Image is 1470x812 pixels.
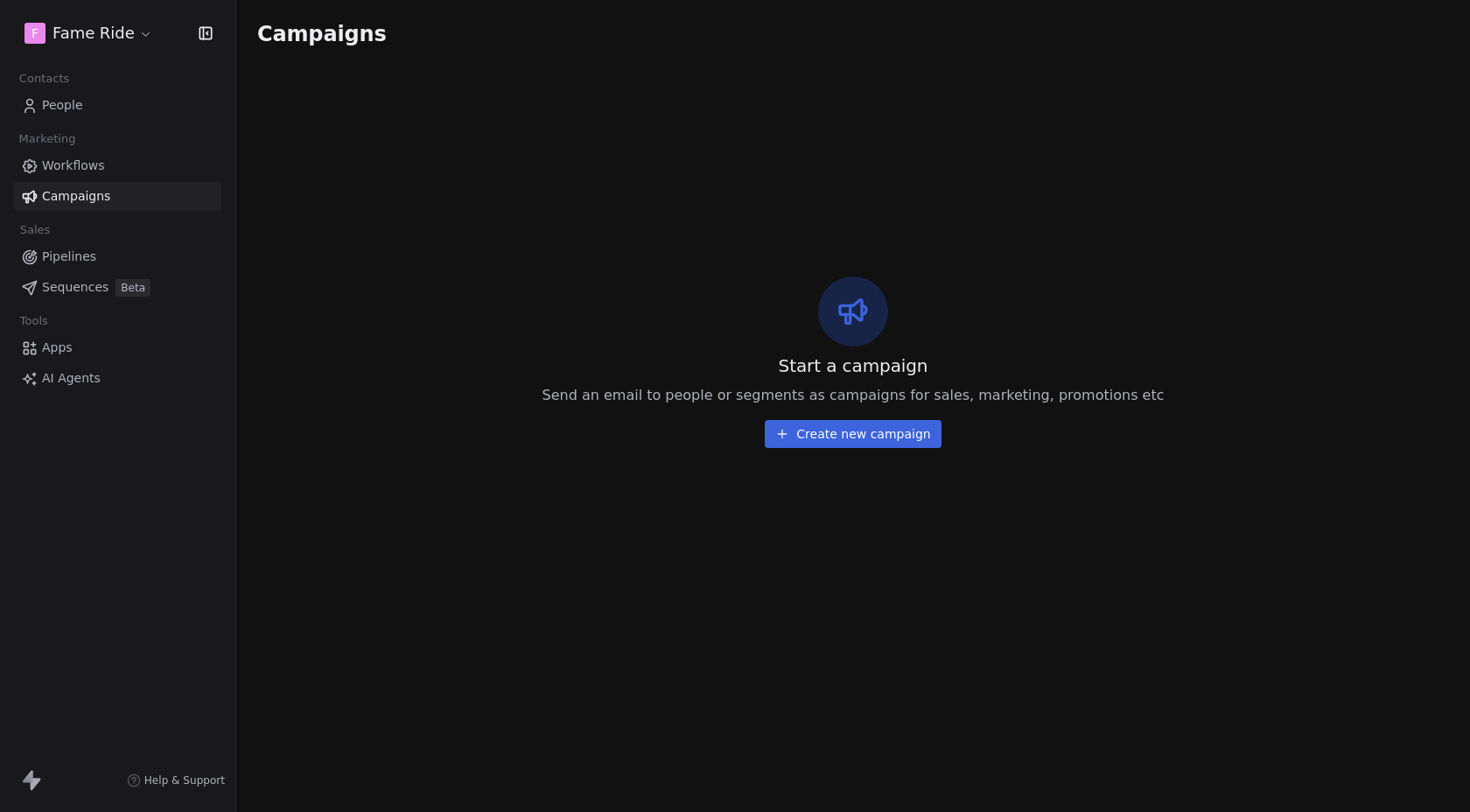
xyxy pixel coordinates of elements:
span: People [42,96,83,115]
span: Campaigns [42,187,110,206]
a: Apps [14,333,221,362]
button: FFame Ride [21,18,157,48]
span: Sequences [42,278,108,297]
span: Start a campaign [779,353,928,378]
span: Workflows [42,157,105,175]
a: AI Agents [14,364,221,393]
span: Contacts [11,66,77,92]
span: F [31,24,38,42]
a: Help & Support [127,773,225,787]
span: Tools [12,308,55,334]
iframe: Intercom live chat [1410,752,1452,794]
span: Pipelines [42,248,96,266]
span: Fame Ride [52,22,135,45]
a: Pipelines [14,242,221,271]
span: Sales [12,217,58,243]
span: Send an email to people or segments as campaigns for sales, marketing, promotions etc [542,385,1165,406]
span: Marketing [11,126,83,152]
a: Campaigns [14,182,221,211]
button: Create new campaign [765,420,941,448]
a: Workflows [14,151,221,180]
span: Help & Support [144,773,225,787]
span: Beta [115,279,150,297]
a: SequencesBeta [14,273,221,302]
a: People [14,91,221,120]
span: Apps [42,339,73,357]
span: Campaigns [257,21,387,45]
span: AI Agents [42,369,101,388]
